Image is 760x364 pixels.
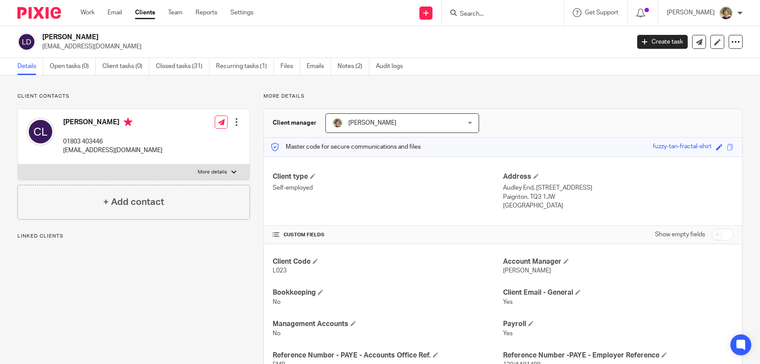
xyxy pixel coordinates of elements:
a: Email [108,8,122,17]
h2: [PERSON_NAME] [42,33,508,42]
span: Yes [503,330,513,337]
p: [EMAIL_ADDRESS][DOMAIN_NAME] [63,146,162,155]
img: High%20Res%20Andrew%20Price%20Accountants_Poppy%20Jakes%20photography-1142.jpg [332,118,343,128]
span: No [273,299,280,305]
a: Details [17,58,43,75]
h4: Client Code [273,257,503,266]
h3: Client manager [273,119,317,127]
p: Paignton, TQ3 1JW [503,193,733,201]
p: More details [198,169,227,176]
img: Pixie [17,7,61,19]
p: Client contacts [17,93,250,100]
h4: CUSTOM FIELDS [273,231,503,238]
span: Get Support [585,10,618,16]
a: Reports [196,8,217,17]
p: Self-employed [273,184,503,192]
a: Team [168,8,182,17]
a: Files [280,58,300,75]
h4: Management Accounts [273,320,503,329]
h4: Reference Number -PAYE - Employer Reference [503,351,733,360]
i: Primary [124,118,132,126]
a: Audit logs [376,58,409,75]
p: [PERSON_NAME] [667,8,715,17]
span: [PERSON_NAME] [348,120,396,126]
a: Create task [637,35,688,49]
div: fuzzy-tan-fractal-shirt [653,142,712,152]
h4: [PERSON_NAME] [63,118,162,129]
a: Client tasks (0) [102,58,149,75]
a: Closed tasks (31) [156,58,209,75]
img: svg%3E [27,118,54,146]
p: [GEOGRAPHIC_DATA] [503,201,733,210]
a: Recurring tasks (1) [216,58,274,75]
span: Yes [503,299,513,305]
h4: Reference Number - PAYE - Accounts Office Ref. [273,351,503,360]
span: [PERSON_NAME] [503,268,551,274]
span: L023 [273,268,287,274]
h4: Address [503,172,733,181]
img: High%20Res%20Andrew%20Price%20Accountants_Poppy%20Jakes%20photography-1142.jpg [719,6,733,20]
p: [EMAIL_ADDRESS][DOMAIN_NAME] [42,42,624,51]
input: Search [459,10,537,18]
h4: Account Manager [503,257,733,266]
h4: Payroll [503,320,733,329]
a: Notes (2) [338,58,369,75]
h4: Bookkeeping [273,288,503,297]
p: Audley End, [STREET_ADDRESS] [503,184,733,192]
h4: Client Email - General [503,288,733,297]
h4: Client type [273,172,503,181]
p: 01803 403446 [63,137,162,146]
a: Clients [135,8,155,17]
a: Emails [307,58,331,75]
label: Show empty fields [655,230,705,239]
p: Linked clients [17,233,250,240]
p: More details [263,93,743,100]
a: Open tasks (0) [50,58,96,75]
img: svg%3E [17,33,36,51]
p: Master code for secure communications and files [270,143,421,151]
a: Work [81,8,95,17]
h4: + Add contact [103,195,164,209]
a: Settings [230,8,253,17]
span: No [273,330,280,337]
